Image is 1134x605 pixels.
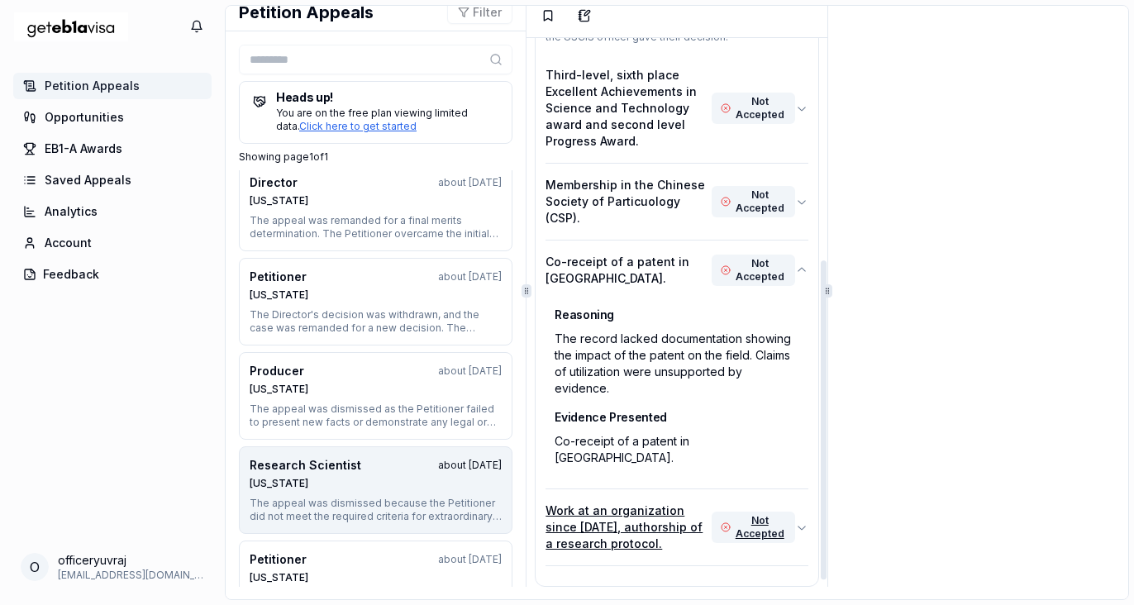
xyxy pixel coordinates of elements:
img: geteb1avisa logo [13,6,129,48]
div: [US_STATE] [250,383,502,396]
a: Analytics [13,198,212,225]
div: Research Scientist [250,457,361,474]
h5: Heads up! [253,92,498,103]
button: Feedback [13,261,212,288]
div: The appeal was remanded for a final merits determination. The Petitioner overcame the initial den... [250,214,502,241]
a: Heads up! You are on the free plan viewing limited data.Click here to get started [239,81,512,144]
div: Petitioner [250,269,307,285]
button: Co-receipt of a patent in [GEOGRAPHIC_DATA].Not Accepted [546,241,808,300]
span: EB1-A Awards [45,141,122,157]
div: [US_STATE] [250,194,502,207]
div: You are on the free plan viewing limited data. [253,107,498,133]
div: Director [250,174,298,191]
div: Not Accepted [712,186,795,217]
a: EB1-A Awards [13,136,212,162]
button: Producerabout [DATE][US_STATE]The appeal was dismissed as the Petitioner failed to present new fa... [239,352,512,440]
div: The record lacked documentation showing the impact of the patent on the field. Claims of utilizat... [550,326,803,402]
div: Not Accepted [712,255,795,286]
div: The Director's decision was withdrawn, and the case was remanded for a new decision. The Petition... [250,308,502,335]
div: The appeal was dismissed as the Petitioner failed to present new facts or demonstrate any legal o... [250,403,502,429]
h3: Reasoning [555,309,798,321]
button: Research Scientistabout [DATE][US_STATE]The appeal was dismissed because the Petitioner did not m... [239,446,512,534]
span: o [30,557,40,577]
p: Co-receipt of a patent in [GEOGRAPHIC_DATA]. [546,254,711,287]
a: Home Page [13,6,129,48]
span: Saved Appeals [45,172,131,188]
h3: Evidence Presented [555,412,798,423]
a: Click here to get started [299,120,417,132]
div: about [DATE] [438,270,502,283]
div: [US_STATE] [250,571,502,584]
button: Petitionerabout [DATE][US_STATE]The Director's decision was withdrawn, and the case was remanded ... [239,258,512,345]
div: about [DATE] [438,459,502,472]
button: Third-level, sixth place Excellent Achievements in Science and Technology award and second level ... [546,54,808,163]
div: about [DATE] [438,176,502,189]
div: Co-receipt of a patent in [GEOGRAPHIC_DATA].Not Accepted [546,300,808,488]
span: [EMAIL_ADDRESS][DOMAIN_NAME] [58,569,205,582]
a: Saved Appeals [13,167,212,193]
div: Petitioner [250,551,307,568]
div: about [DATE] [438,364,502,378]
button: Directorabout [DATE][US_STATE]The appeal was remanded for a final merits determination. The Petit... [239,164,512,251]
p: Work at an organization since [DATE], authorship of a research protocol. [546,503,711,552]
div: The appeal was dismissed because the Petitioner did not meet the required criteria for extraordin... [250,497,502,523]
span: Analytics [45,203,98,220]
div: [US_STATE] [250,477,502,490]
p: Showing page 1 of 1 [239,150,512,164]
div: Not Accepted [712,93,795,124]
div: Producer [250,363,304,379]
button: Filter [447,1,512,24]
p: Third-level, sixth place Excellent Achievements in Science and Technology award and second level ... [546,67,711,150]
button: Work at an organization since [DATE], authorship of a research protocol.Not Accepted [546,489,808,565]
span: Opportunities [45,109,124,126]
button: Membership in the Chinese Society of Particuology (CSP).Not Accepted [546,164,808,240]
p: Membership in the Chinese Society of Particuology (CSP). [546,177,711,226]
button: Open your profile menu [13,545,212,588]
h1: Petition Appeals [239,1,374,24]
span: officeryuvraj [58,552,205,569]
div: about [DATE] [438,553,502,566]
div: [US_STATE] [250,288,502,302]
a: Account [13,230,212,256]
a: Petition Appeals [13,73,212,99]
span: Account [45,235,92,251]
div: Not Accepted [712,512,795,543]
span: Petition Appeals [45,78,140,94]
a: Opportunities [13,104,212,131]
div: Co-receipt of a patent in [GEOGRAPHIC_DATA]. [550,428,803,471]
